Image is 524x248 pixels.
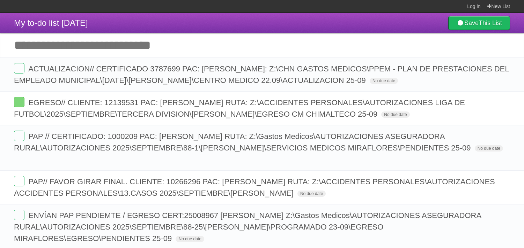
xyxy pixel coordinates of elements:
label: Done [14,63,24,73]
a: SaveThis List [448,16,510,30]
span: No due date [370,78,398,84]
b: This List [479,20,502,26]
span: No due date [297,191,326,197]
span: No due date [176,236,204,242]
label: Done [14,97,24,107]
span: ACTUALIZACION// CERTIFICADO 3787699 PAC: [PERSON_NAME]: Z:\CHN GASTOS MEDICOS\PPEM - PLAN DE PRES... [14,64,509,85]
span: PAP // CERTIFICADO: 1000209 PAC: [PERSON_NAME] RUTA: Z:\Gastos Medicos\AUTORIZACIONES ASEGURADORA... [14,132,473,152]
span: No due date [381,111,409,118]
label: Done [14,176,24,186]
label: Done [14,210,24,220]
span: ENVÍAN PAP PENDIEMTE / EGRESO CERT:25008967 [PERSON_NAME] Z:\Gastos Medicos\AUTORIZACIONES ASEGUR... [14,211,481,243]
span: No due date [475,145,503,152]
label: Done [14,131,24,141]
span: EGRESO// CLIENTE: 12139531 PAC: [PERSON_NAME] RUTA: Z:\ACCIDENTES PERSONALES\AUTORIZACIONES LIGA ... [14,98,465,118]
span: My to-do list [DATE] [14,18,88,28]
span: PAP// FAVOR GIRAR FINAL. CLIENTE: 10266296 PAC: [PERSON_NAME] RUTA: Z:\ACCIDENTES PERSONALES\AUTO... [14,177,495,197]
